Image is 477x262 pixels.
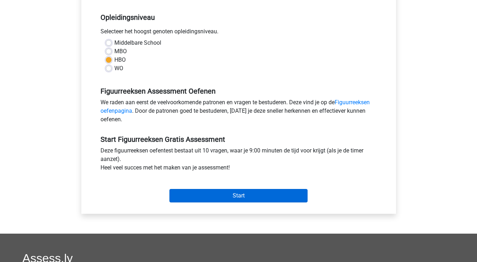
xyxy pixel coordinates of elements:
h5: Start Figuurreeksen Gratis Assessment [101,135,377,144]
label: Middelbare School [114,39,161,47]
div: We raden aan eerst de veelvoorkomende patronen en vragen te bestuderen. Deze vind je op de . Door... [95,98,382,127]
label: WO [114,64,123,73]
div: Deze figuurreeksen oefentest bestaat uit 10 vragen, waar je 9:00 minuten de tijd voor krijgt (als... [95,146,382,175]
input: Start [169,189,308,202]
div: Selecteer het hoogst genoten opleidingsniveau. [95,27,382,39]
label: MBO [114,47,127,56]
label: HBO [114,56,126,64]
h5: Opleidingsniveau [101,10,377,24]
h5: Figuurreeksen Assessment Oefenen [101,87,377,95]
